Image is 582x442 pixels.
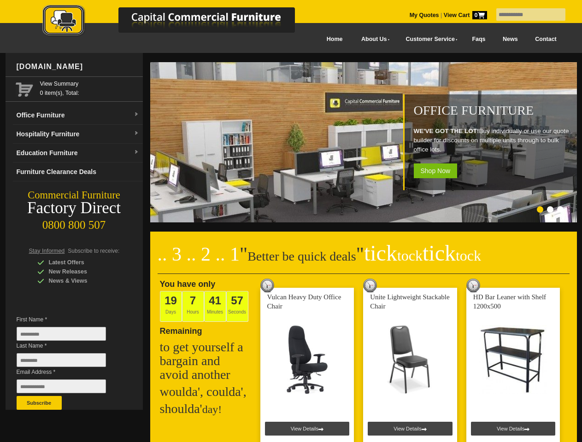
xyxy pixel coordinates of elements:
span: 7 [190,294,196,307]
span: Email Address * [17,367,120,377]
input: First Name * [17,327,106,341]
div: Latest Offers [37,258,125,267]
div: News & Views [37,276,125,285]
div: New Releases [37,267,125,276]
img: tick tock deal clock [363,279,377,292]
img: dropdown [134,131,139,136]
span: Subscribe to receive: [68,248,119,254]
span: 41 [209,294,221,307]
h2: to get yourself a bargain and avoid another [160,340,252,382]
span: day! [202,403,222,415]
h2: woulda', coulda', [160,385,252,399]
a: Office Furnituredropdown [13,106,143,125]
img: dropdown [134,112,139,117]
a: View Summary [40,79,139,88]
a: Furniture Clearance Deals [13,163,143,181]
a: Capital Commercial Furniture Logo [17,5,340,41]
span: You have only [160,279,216,289]
a: Hospitality Furnituredropdown [13,125,143,144]
div: Factory Direct [6,202,143,215]
a: View Cart0 [442,12,487,18]
span: 0 item(s), Total: [40,79,139,96]
input: Email Address * [17,379,106,393]
h2: shoulda' [160,402,252,416]
a: Faqs [464,29,494,50]
span: Remaining [160,323,202,336]
a: My Quotes [410,12,439,18]
span: 0 [472,11,487,19]
a: News [494,29,526,50]
li: Page dot 1 [537,206,543,213]
a: Customer Service [395,29,463,50]
img: Office Furniture [150,62,579,222]
input: Last Name * [17,353,106,367]
span: First Name * [17,315,120,324]
span: Seconds [226,291,248,322]
span: .. 3 .. 2 .. 1 [158,244,240,265]
span: Last Name * [17,341,120,350]
span: 19 [165,294,177,307]
img: tick tock deal clock [260,279,274,292]
h1: Office Furniture [414,104,572,117]
strong: View Cart [444,12,487,18]
li: Page dot 2 [547,206,553,213]
span: tock [397,247,423,264]
span: Shop Now [414,163,458,178]
a: Education Furnituredropdown [13,144,143,163]
a: Contact [526,29,565,50]
span: Days [160,291,182,322]
a: About Us [351,29,395,50]
img: Capital Commercial Furniture Logo [17,5,340,38]
div: Commercial Furniture [6,189,143,202]
strong: WE'VE GOT THE LOT! [414,128,479,134]
button: Subscribe [17,396,62,410]
div: [DOMAIN_NAME] [13,53,143,81]
a: Office Furniture WE'VE GOT THE LOT!Buy individually or use our quote builder for discounts on mul... [150,217,579,224]
span: Stay Informed [29,248,65,254]
li: Page dot 3 [557,206,564,213]
span: tick tick [364,241,481,265]
span: Minutes [204,291,226,322]
h2: Better be quick deals [158,246,570,274]
span: " [240,244,247,265]
span: 57 [231,294,243,307]
img: dropdown [134,150,139,155]
img: tick tock deal clock [466,279,480,292]
p: Buy individually or use our quote builder for discounts on multiple units through to bulk office ... [414,127,572,154]
div: 0800 800 507 [6,214,143,232]
span: Hours [182,291,204,322]
span: tock [456,247,481,264]
span: " [356,244,481,265]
